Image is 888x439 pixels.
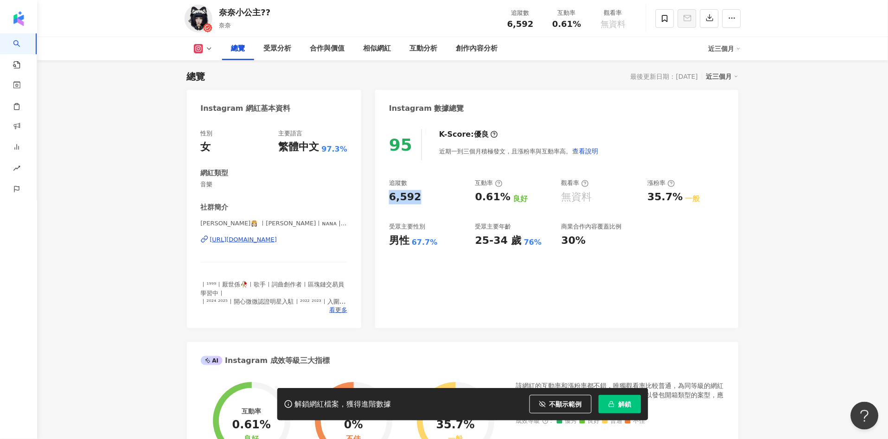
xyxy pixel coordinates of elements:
[410,43,438,54] div: 互動分析
[201,103,291,114] div: Instagram 網紅基本資料
[439,129,498,140] div: K-Score :
[562,179,589,187] div: 觀看率
[596,8,631,18] div: 觀看率
[456,43,498,54] div: 創作內容分析
[549,8,585,18] div: 互動率
[232,419,271,432] div: 0.61%
[601,19,626,29] span: 無資料
[201,180,348,189] span: 音樂
[310,43,345,54] div: 合作與價值
[322,144,348,154] span: 97.3%
[389,135,412,154] div: 95
[344,419,363,432] div: 0%
[389,190,422,204] div: 6,592
[602,418,623,425] span: 普通
[279,140,319,154] div: 繁體中文
[201,235,348,244] a: [URL][DOMAIN_NAME]
[475,234,522,248] div: 25-34 歲
[219,22,231,29] span: 奈奈
[389,179,407,187] div: 追蹤數
[11,11,26,26] img: logo icon
[13,159,20,180] span: rise
[530,395,592,414] button: 不顯示範例
[201,203,229,212] div: 社群簡介
[524,237,542,248] div: 76%
[706,70,739,83] div: 近三個月
[507,19,534,29] span: 6,592
[599,395,641,414] button: 解鎖
[549,401,582,408] span: 不顯示範例
[475,223,511,231] div: 受眾主要年齡
[187,70,205,83] div: 總覽
[503,8,538,18] div: 追蹤數
[709,41,741,56] div: 近三個月
[295,400,391,409] div: 解鎖網紅檔案，獲得進階數據
[572,142,599,160] button: 查看說明
[279,129,303,138] div: 主要語言
[562,223,622,231] div: 商業合作內容覆蓋比例
[201,129,213,138] div: 性別
[264,43,292,54] div: 受眾分析
[580,418,600,425] span: 良好
[475,190,511,204] div: 0.61%
[625,418,645,425] span: 不佳
[648,190,683,204] div: 35.7%
[389,103,464,114] div: Instagram 數據總覽
[562,190,592,204] div: 無資料
[557,418,577,425] span: 優秀
[562,234,586,248] div: 30%
[364,43,391,54] div: 相似網紅
[439,142,599,160] div: 近期一到三個月積極發文，且漲粉率與互動率高。
[201,356,223,365] div: AI
[631,73,698,80] div: 最後更新日期：[DATE]
[475,179,503,187] div: 互動率
[389,223,425,231] div: 受眾主要性別
[201,140,211,154] div: 女
[219,6,271,18] div: 奈奈小公主??
[685,194,700,204] div: 一般
[552,19,581,29] span: 0.61%
[231,43,245,54] div: 總覽
[329,306,347,314] span: 看更多
[412,237,438,248] div: 67.7%
[210,235,277,244] div: [URL][DOMAIN_NAME]
[13,33,32,70] a: search
[516,382,725,409] div: 該網紅的互動率和漲粉率都不錯，唯獨觀看率比較普通，為同等級的網紅的中低等級，效果不一定會好，但仍然建議可以發包開箱類型的案型，應該會比較有成效！
[201,356,330,366] div: Instagram 成效等級三大指標
[516,418,725,425] div: 成效等級 ：
[474,129,489,140] div: 優良
[201,281,346,338] span: ㅣ¹⁹⁹⁹ㅣ厭世係🥀ㅣ歌手ㅣ詞曲創作者ㅣ區塊鏈交易員學習中ㅣ ㅣ²⁰²⁴ ²⁰²⁵ㅣ開心微微認證明星入駐ㅣ²⁰²² ²⁰²³ㅣ入圍臺北網紅節ㅣㅣ²⁰²¹ㅣ頂聲對決第ɴᴏ.¹¹ㅣ必紅校際複賽ㅣ「厭...
[389,234,409,248] div: 男性
[648,179,675,187] div: 漲粉率
[201,219,348,228] span: [PERSON_NAME]👸🏻 ㅣ[PERSON_NAME]ㅣɴᴀɴᴀ | rainakooo
[513,194,528,204] div: 良好
[185,5,212,32] img: KOL Avatar
[619,401,632,408] span: 解鎖
[436,419,475,432] div: 35.7%
[572,147,598,155] span: 查看說明
[201,168,229,178] div: 網紅類型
